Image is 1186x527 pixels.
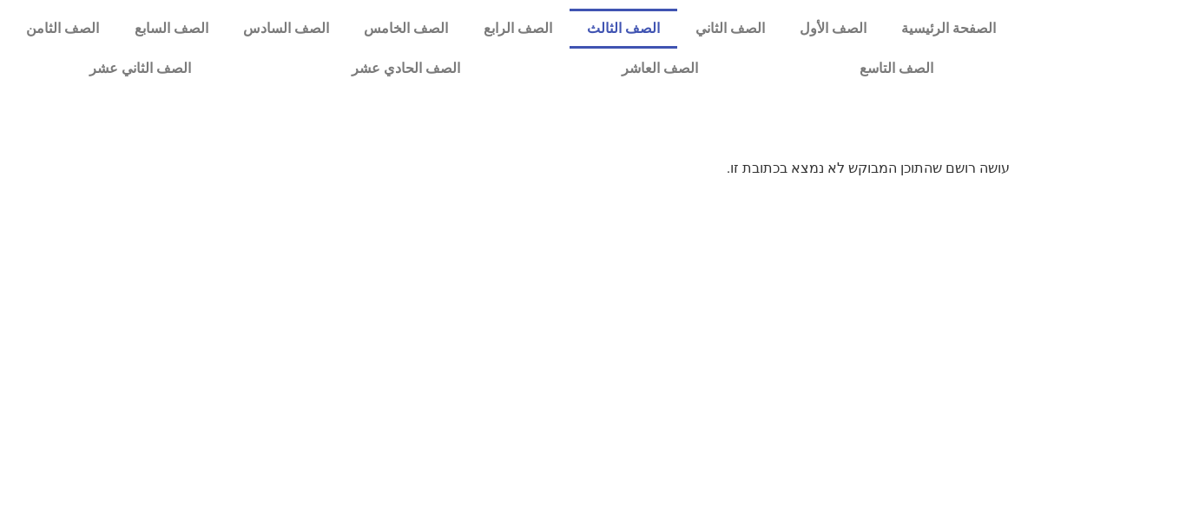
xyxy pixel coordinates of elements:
[226,9,346,49] a: الصف السادس
[272,49,542,89] a: الصف الحادي عشر
[779,49,1014,89] a: الصف التاسع
[466,9,570,49] a: الصف الرابع
[570,9,677,49] a: الصف الثالث
[176,158,1010,179] p: עושה רושם שהתוכן המבוקש לא נמצא בכתובת זו.
[116,9,225,49] a: الصف السابع
[884,9,1013,49] a: الصفحة الرئيسية
[782,9,884,49] a: الصف الأول
[9,49,272,89] a: الصف الثاني عشر
[541,49,779,89] a: الصف العاشر
[346,9,465,49] a: الصف الخامس
[677,9,781,49] a: الصف الثاني
[9,9,116,49] a: الصف الثامن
